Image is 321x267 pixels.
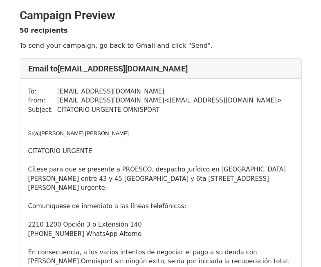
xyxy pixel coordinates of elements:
strong: 50 recipients [20,27,68,34]
h4: Email to [EMAIL_ADDRESS][DOMAIN_NAME] [28,64,293,73]
h2: Campaign Preview [20,9,302,22]
td: Subject: [28,105,57,115]
td: [EMAIL_ADDRESS][DOMAIN_NAME] [57,87,282,96]
div: ​ [28,129,293,138]
div: CITATORIO URGENTE [28,129,293,156]
td: [EMAIL_ADDRESS][DOMAIN_NAME] < [EMAIL_ADDRESS][DOMAIN_NAME] > [57,96,282,105]
p: To send your campaign, go back to Gmail and click "Send". [20,41,302,50]
td: From: [28,96,57,105]
td: CITATORIO URGENTE OMNISPORT [57,105,282,115]
td: To: [28,87,57,96]
span: [PERSON_NAME] [PERSON_NAME] [40,130,128,136]
span: ​Sr(a) [28,130,40,136]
